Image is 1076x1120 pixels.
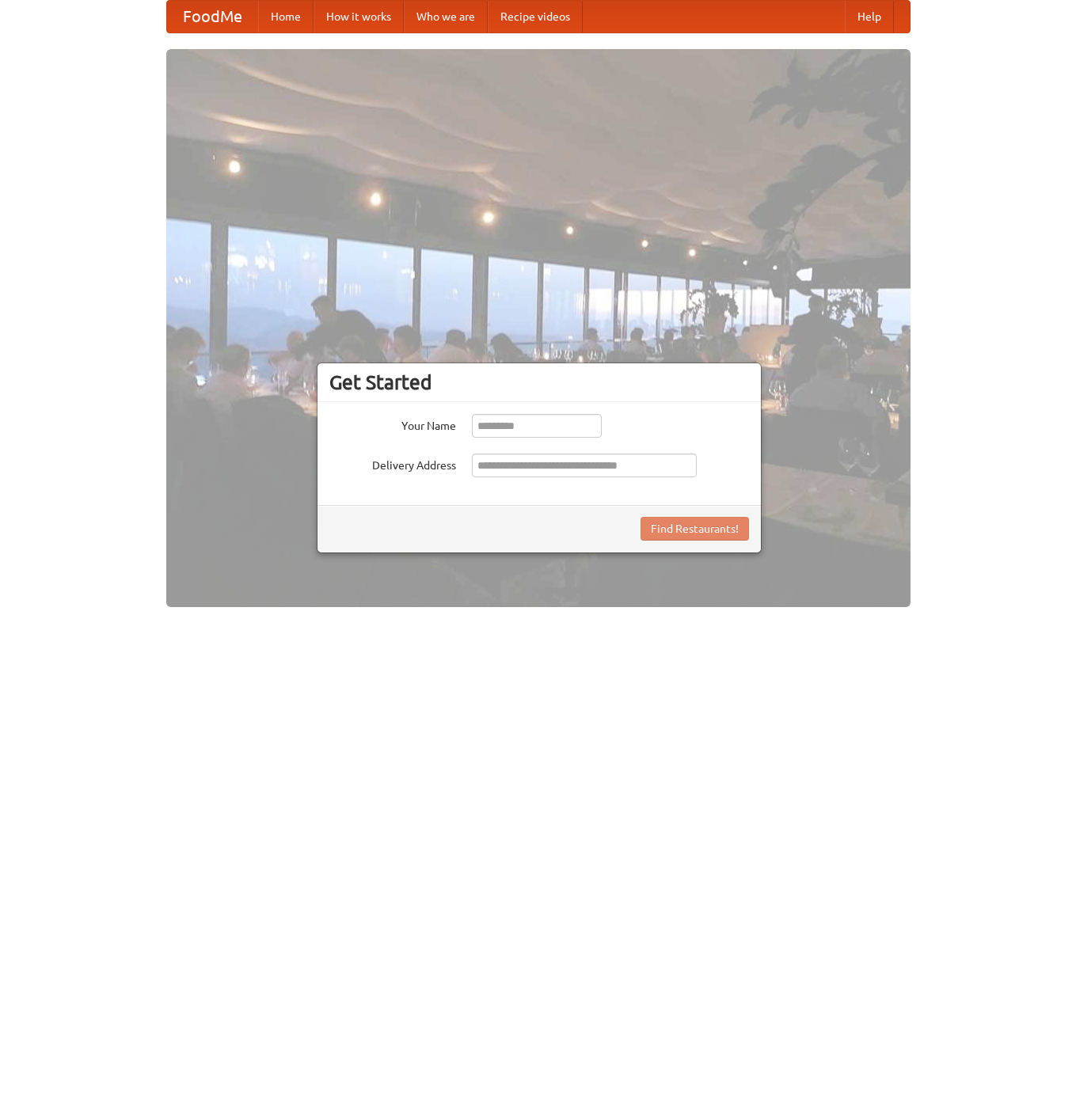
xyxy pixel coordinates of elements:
[258,1,314,32] a: Home
[329,370,749,394] h3: Get Started
[167,1,258,32] a: FoodMe
[314,1,404,32] a: How it works
[329,454,456,473] label: Delivery Address
[641,517,749,541] button: Find Restaurants!
[488,1,583,32] a: Recipe videos
[329,414,456,434] label: Your Name
[845,1,894,32] a: Help
[404,1,488,32] a: Who we are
